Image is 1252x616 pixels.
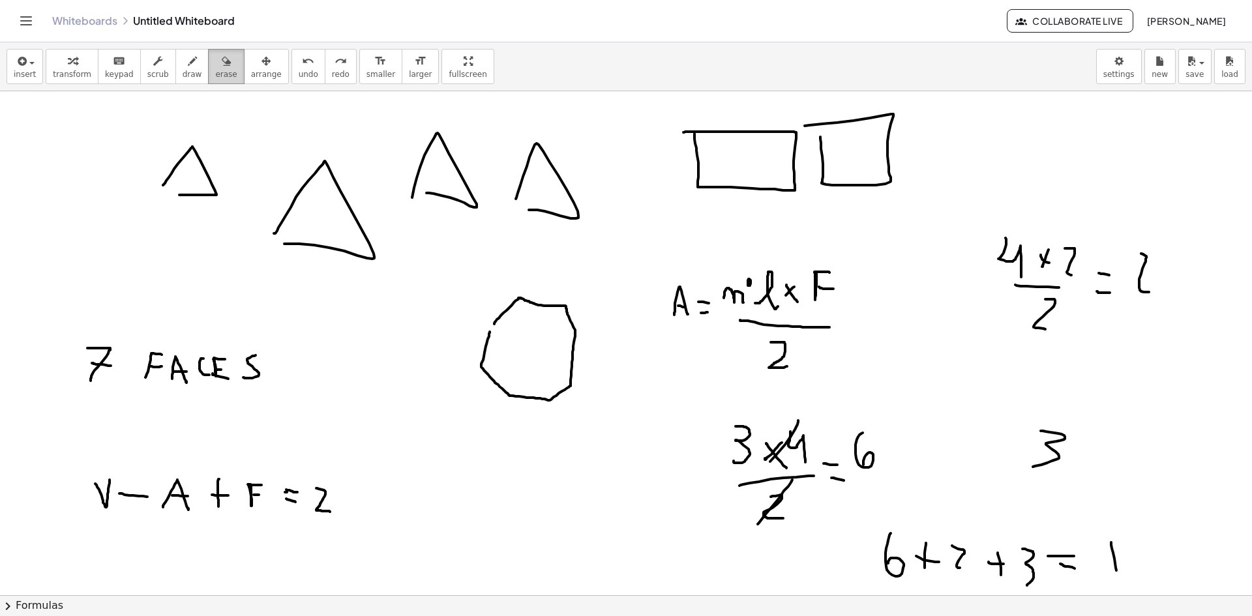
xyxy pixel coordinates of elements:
button: transform [46,49,98,84]
span: Collaborate Live [1018,15,1122,27]
span: save [1185,70,1204,79]
i: redo [335,53,347,69]
button: keyboardkeypad [98,49,141,84]
i: keyboard [113,53,125,69]
button: format_sizelarger [402,49,439,84]
button: Collaborate Live [1007,9,1133,33]
a: Whiteboards [52,14,117,27]
button: undoundo [291,49,325,84]
span: [PERSON_NAME] [1146,15,1226,27]
span: settings [1103,70,1135,79]
button: new [1144,49,1176,84]
span: fullscreen [449,70,486,79]
button: redoredo [325,49,357,84]
button: settings [1096,49,1142,84]
button: arrange [244,49,289,84]
span: new [1152,70,1168,79]
span: redo [332,70,350,79]
i: format_size [414,53,426,69]
span: insert [14,70,36,79]
button: save [1178,49,1212,84]
i: format_size [374,53,387,69]
button: load [1214,49,1245,84]
span: smaller [366,70,395,79]
span: larger [409,70,432,79]
span: scrub [147,70,169,79]
button: draw [175,49,209,84]
button: scrub [140,49,176,84]
button: erase [208,49,244,84]
button: Toggle navigation [16,10,37,31]
button: fullscreen [441,49,494,84]
span: draw [183,70,202,79]
span: load [1221,70,1238,79]
span: erase [215,70,237,79]
span: keypad [105,70,134,79]
button: format_sizesmaller [359,49,402,84]
span: arrange [251,70,282,79]
button: insert [7,49,43,84]
i: undo [302,53,314,69]
span: transform [53,70,91,79]
span: undo [299,70,318,79]
button: [PERSON_NAME] [1136,9,1236,33]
